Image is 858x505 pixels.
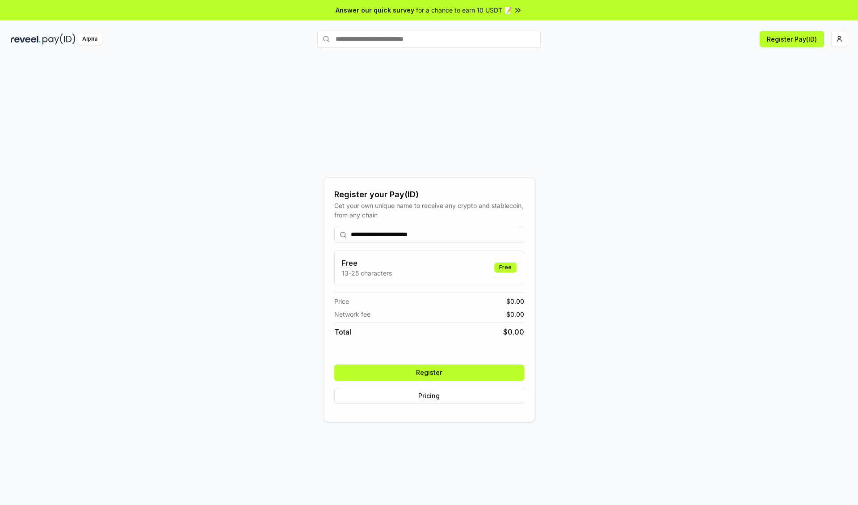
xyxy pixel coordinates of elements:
[342,258,392,268] h3: Free
[334,188,524,201] div: Register your Pay(ID)
[334,297,349,306] span: Price
[334,365,524,381] button: Register
[334,327,351,337] span: Total
[506,297,524,306] span: $ 0.00
[42,34,76,45] img: pay_id
[77,34,102,45] div: Alpha
[503,327,524,337] span: $ 0.00
[334,310,370,319] span: Network fee
[342,268,392,278] p: 13-25 characters
[416,5,512,15] span: for a chance to earn 10 USDT 📝
[11,34,41,45] img: reveel_dark
[760,31,824,47] button: Register Pay(ID)
[506,310,524,319] span: $ 0.00
[334,388,524,404] button: Pricing
[334,201,524,220] div: Get your own unique name to receive any crypto and stablecoin, from any chain
[336,5,414,15] span: Answer our quick survey
[494,263,517,272] div: Free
